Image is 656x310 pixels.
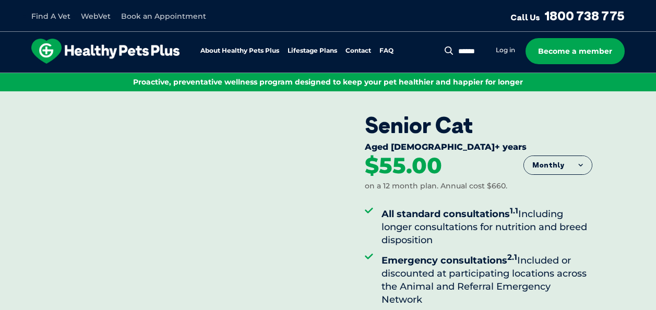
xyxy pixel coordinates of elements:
a: Become a member [526,38,625,64]
span: Proactive, preventative wellness program designed to keep your pet healthier and happier for longer [133,77,523,87]
div: $55.00 [365,154,442,177]
li: Included or discounted at participating locations across the Animal and Referral Emergency Network [381,251,592,307]
a: Contact [345,47,371,54]
button: Search [443,45,456,56]
a: Lifestage Plans [288,47,337,54]
sup: 1.1 [510,206,518,216]
a: Find A Vet [31,11,70,21]
a: About Healthy Pets Plus [200,47,279,54]
div: on a 12 month plan. Annual cost $660. [365,181,507,192]
span: Call Us [510,12,540,22]
strong: Emergency consultations [381,255,517,266]
a: WebVet [81,11,111,21]
a: Call Us1800 738 775 [510,8,625,23]
div: Aged [DEMOGRAPHIC_DATA]+ years [365,142,592,154]
img: hpp-logo [31,39,180,64]
li: Including longer consultations for nutrition and breed disposition [381,204,592,247]
div: Senior Cat [365,112,592,138]
button: Monthly [524,156,592,175]
strong: All standard consultations [381,208,518,220]
a: Log in [496,46,515,54]
sup: 2.1 [507,252,517,262]
a: Book an Appointment [121,11,206,21]
a: FAQ [379,47,393,54]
